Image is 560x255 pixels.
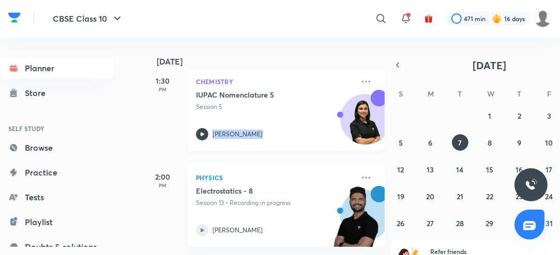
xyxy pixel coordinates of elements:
abbr: Tuesday [458,89,462,99]
button: October 29, 2025 [481,215,498,231]
img: Company Logo [8,10,21,25]
button: October 21, 2025 [452,188,468,204]
button: October 30, 2025 [511,215,527,231]
abbr: Sunday [399,89,403,99]
abbr: October 14, 2025 [457,165,464,174]
abbr: October 7, 2025 [458,138,462,148]
button: October 17, 2025 [541,161,557,178]
button: October 8, 2025 [481,134,498,151]
h5: 1:30 [142,75,184,86]
abbr: October 27, 2025 [427,218,434,228]
button: October 1, 2025 [481,107,498,124]
abbr: October 6, 2025 [428,138,432,148]
button: October 22, 2025 [481,188,498,204]
abbr: October 26, 2025 [397,218,404,228]
abbr: October 19, 2025 [397,192,404,201]
button: October 5, 2025 [392,134,409,151]
abbr: October 21, 2025 [457,192,463,201]
button: October 28, 2025 [452,215,468,231]
abbr: October 20, 2025 [426,192,434,201]
abbr: October 9, 2025 [517,138,521,148]
button: October 24, 2025 [541,188,557,204]
button: October 26, 2025 [392,215,409,231]
img: Nishi raghuwanshi [534,10,552,27]
abbr: October 17, 2025 [546,165,552,174]
button: October 10, 2025 [541,134,557,151]
abbr: October 3, 2025 [547,111,551,121]
button: October 12, 2025 [392,161,409,178]
button: October 20, 2025 [422,188,438,204]
abbr: Thursday [517,89,521,99]
abbr: October 12, 2025 [397,165,404,174]
button: October 31, 2025 [541,215,557,231]
p: Physics [196,171,354,184]
button: October 2, 2025 [511,107,527,124]
img: Avatar [341,100,390,149]
button: October 27, 2025 [422,215,438,231]
img: streak [492,13,502,24]
h5: Electrostatics - 8 [196,186,325,196]
a: Company Logo [8,10,21,28]
button: October 19, 2025 [392,188,409,204]
abbr: October 15, 2025 [486,165,493,174]
abbr: October 28, 2025 [456,218,464,228]
p: [PERSON_NAME] [213,130,263,139]
p: Chemistry [196,75,354,88]
span: [DATE] [473,58,507,72]
abbr: October 5, 2025 [399,138,403,148]
div: Store [25,87,52,99]
abbr: October 2, 2025 [518,111,521,121]
abbr: Monday [428,89,434,99]
button: October 14, 2025 [452,161,468,178]
img: avatar [424,14,433,23]
p: PM [142,86,184,92]
button: October 13, 2025 [422,161,438,178]
abbr: October 1, 2025 [488,111,491,121]
abbr: Friday [547,89,551,99]
abbr: October 16, 2025 [516,165,523,174]
button: October 6, 2025 [422,134,438,151]
button: October 23, 2025 [511,188,527,204]
button: October 3, 2025 [541,107,557,124]
abbr: October 13, 2025 [427,165,434,174]
button: October 15, 2025 [481,161,498,178]
p: Session 13 • Recording in progress [196,198,354,208]
abbr: Wednesday [487,89,494,99]
button: CBSE Class 10 [47,8,130,29]
h4: [DATE] [157,57,395,66]
p: [PERSON_NAME] [213,226,263,235]
p: Session 5 [196,102,354,111]
abbr: October 24, 2025 [545,192,553,201]
abbr: October 8, 2025 [488,138,492,148]
abbr: October 31, 2025 [546,218,553,228]
abbr: October 23, 2025 [516,192,523,201]
button: October 16, 2025 [511,161,527,178]
abbr: October 10, 2025 [545,138,553,148]
h5: 2:00 [142,171,184,182]
abbr: October 29, 2025 [486,218,493,228]
img: ttu [525,179,537,191]
button: October 9, 2025 [511,134,527,151]
abbr: October 30, 2025 [515,218,524,228]
h5: IUPAC Nomenclature 5 [196,90,325,100]
p: PM [142,182,184,188]
button: avatar [420,10,437,27]
button: October 7, 2025 [452,134,468,151]
abbr: October 22, 2025 [486,192,493,201]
